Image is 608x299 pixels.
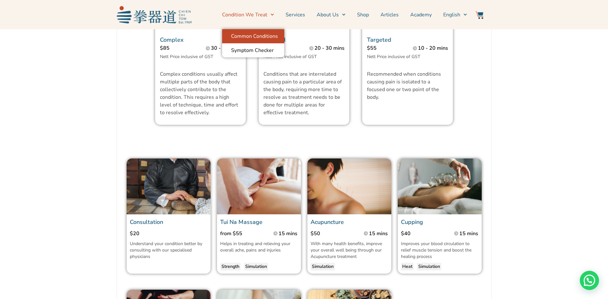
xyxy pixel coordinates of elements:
[220,218,262,226] a: Tui Na Massage
[312,263,334,270] span: Simulation
[309,46,313,50] img: Time Grey
[222,43,284,57] a: Symptom Checker
[273,231,278,235] img: Time Grey
[364,231,368,235] img: Time Grey
[220,230,263,237] p: from $55
[314,44,345,52] p: 20 - 30 mins
[220,241,298,253] p: Helps in treating and relieving your overall ache, pains and injuries
[410,7,432,23] a: Academy
[263,70,345,116] p: Conditions that are interrelated causing pain to a particular area of the body, requiring more ti...
[459,230,478,237] p: 15 mins
[380,7,399,23] a: Articles
[317,7,346,23] a: About Us
[401,230,444,237] p: $40
[222,7,274,23] a: Condition We Treat
[401,241,479,260] p: Improves your blood circulation to relief muscle tension and boost the healing process
[286,7,305,23] a: Services
[195,7,467,23] nav: Menu
[401,218,423,226] a: Cupping
[222,29,284,57] ul: Condition We Treat
[279,230,297,237] p: 15 mins
[160,70,241,116] p: Complex conditions usually affect multiple parts of the body that collectively contribute to the ...
[311,241,388,260] p: With many health benefits, improve your overall well being through our Acupuncture treatment
[443,7,467,23] a: English
[244,263,268,270] a: Simulation
[369,230,388,237] p: 15 mins
[206,46,210,50] img: Time Grey
[160,35,241,44] p: Complex
[417,263,441,270] a: Simulation
[130,218,163,226] a: Consultation
[367,54,448,60] p: Nett Price inclusive of GST
[418,263,440,270] span: Simulation
[402,263,412,270] span: Heat
[454,231,458,235] img: Time Grey
[418,44,448,52] p: 10 - 20 mins
[401,263,414,270] a: Heat
[367,35,448,44] p: Targeted
[211,44,241,52] p: 30 - 40 mins
[220,263,241,270] a: Strength
[130,230,207,237] p: $20
[367,70,448,101] p: Recommended when conditions causing pain is isolated to a focused one or two point of the body.
[476,11,483,19] img: Website Icon-03
[413,46,417,50] img: Time Grey
[311,230,353,237] p: $50
[221,263,239,270] span: Strength
[311,263,335,270] a: Simulation
[222,29,284,43] a: Common Conditions
[357,7,369,23] a: Shop
[245,263,267,270] span: Simulation
[263,54,345,60] p: Nett Price inclusive of GST
[443,11,460,19] span: English
[311,218,344,226] a: Acupuncture
[160,54,241,60] p: Nett Price inclusive of GST
[160,44,192,52] p: $85
[130,241,207,260] p: Understand your condition better by consulting with our specialised physicians
[367,44,399,52] p: $55
[263,35,345,44] p: Coupled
